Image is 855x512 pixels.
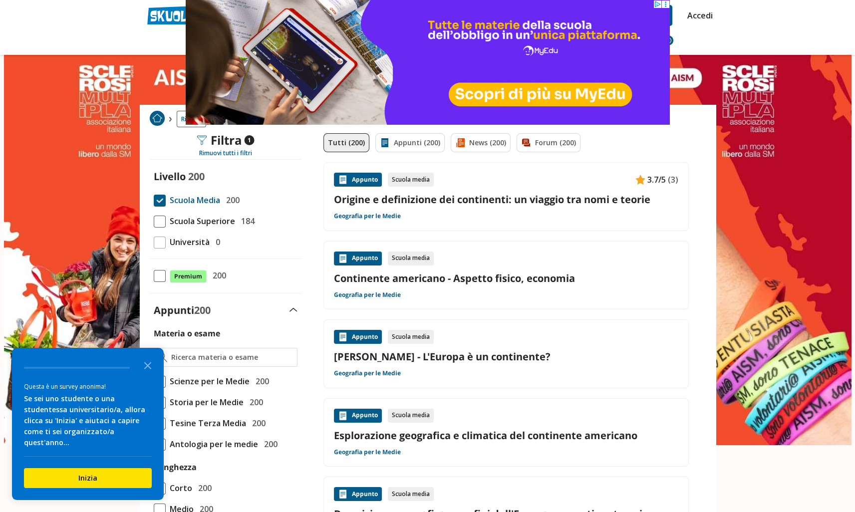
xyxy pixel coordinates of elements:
[24,382,152,391] div: Questa è un survey anonima!
[451,133,511,152] a: News (200)
[252,375,269,388] span: 200
[170,270,207,283] span: Premium
[12,348,164,500] div: Survey
[248,417,266,430] span: 200
[289,308,297,312] img: Apri e chiudi sezione
[323,133,369,152] a: Tutti (200)
[647,173,666,186] span: 3.7/5
[521,138,531,148] img: Forum filtro contenuto
[388,330,434,344] div: Scuola media
[197,133,254,147] div: Filtra
[260,438,278,451] span: 200
[334,271,678,285] a: Continente americano - Aspetto fisico, economia
[154,462,197,473] label: Lunghezza
[154,328,220,339] label: Materia o esame
[171,352,292,362] input: Ricerca materia o esame
[150,111,165,126] img: Home
[166,215,235,228] span: Scuola Superiore
[209,269,226,282] span: 200
[188,170,205,183] span: 200
[517,133,580,152] a: Forum (200)
[338,332,348,342] img: Appunti contenuto
[388,173,434,187] div: Scuola media
[166,438,258,451] span: Antologia per le medie
[166,396,244,409] span: Storia per le Medie
[166,482,192,495] span: Corto
[166,194,220,207] span: Scuola Media
[338,175,348,185] img: Appunti contenuto
[375,133,445,152] a: Appunti (200)
[244,135,254,145] span: 1
[668,173,678,186] span: (3)
[334,291,401,299] a: Geografia per le Medie
[388,487,434,501] div: Scuola media
[166,417,246,430] span: Tesine Terza Media
[194,303,211,317] span: 200
[338,254,348,263] img: Appunti contenuto
[24,468,152,488] button: Inizia
[334,429,678,442] a: Esplorazione geografica e climatica del continente americano
[154,303,211,317] label: Appunti
[388,252,434,265] div: Scuola media
[334,448,401,456] a: Geografia per le Medie
[150,111,165,127] a: Home
[334,487,382,501] div: Appunto
[197,135,207,145] img: Filtra filtri mobile
[338,489,348,499] img: Appunti contenuto
[334,330,382,344] div: Appunto
[338,411,348,421] img: Appunti contenuto
[334,193,678,206] a: Origine e definizione dei continenti: un viaggio tra nomi e teorie
[150,149,301,157] div: Rimuovi tutti i filtri
[237,215,255,228] span: 184
[635,175,645,185] img: Appunti contenuto
[334,212,401,220] a: Geografia per le Medie
[194,482,212,495] span: 200
[388,409,434,423] div: Scuola media
[334,350,678,363] a: [PERSON_NAME] - L'Europa è un continente?
[334,369,401,377] a: Geografia per le Medie
[455,138,465,148] img: News filtro contenuto
[334,252,382,265] div: Appunto
[687,5,708,26] a: Accedi
[334,173,382,187] div: Appunto
[212,236,220,249] span: 0
[154,170,186,183] label: Livello
[380,138,390,148] img: Appunti filtro contenuto
[177,111,206,127] a: Ricerca
[166,236,210,249] span: Università
[138,355,158,375] button: Close the survey
[24,393,152,448] div: Se sei uno studente o una studentessa universitario/a, allora clicca su 'Inizia' e aiutaci a capi...
[246,396,263,409] span: 200
[334,409,382,423] div: Appunto
[222,194,240,207] span: 200
[166,375,250,388] span: Scienze per le Medie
